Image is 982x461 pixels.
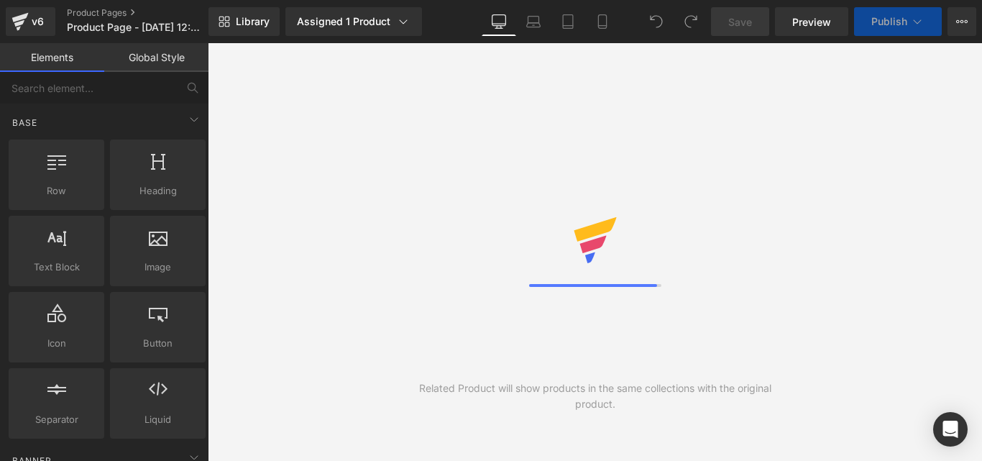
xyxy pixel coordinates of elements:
[67,7,232,19] a: Product Pages
[676,7,705,36] button: Redo
[871,16,907,27] span: Publish
[775,7,848,36] a: Preview
[13,336,100,351] span: Icon
[13,260,100,275] span: Text Block
[933,412,968,447] div: Open Intercom Messenger
[114,183,201,198] span: Heading
[6,7,55,36] a: v6
[208,7,280,36] a: New Library
[29,12,47,31] div: v6
[114,412,201,427] span: Liquid
[947,7,976,36] button: More
[114,336,201,351] span: Button
[11,116,39,129] span: Base
[551,7,585,36] a: Tablet
[114,260,201,275] span: Image
[642,7,671,36] button: Undo
[516,7,551,36] a: Laptop
[297,14,410,29] div: Assigned 1 Product
[482,7,516,36] a: Desktop
[13,412,100,427] span: Separator
[792,14,831,29] span: Preview
[728,14,752,29] span: Save
[401,380,789,412] div: Related Product will show products in the same collections with the original product.
[13,183,100,198] span: Row
[104,43,208,72] a: Global Style
[236,15,270,28] span: Library
[67,22,205,33] span: Product Page - [DATE] 12:00:56
[854,7,942,36] button: Publish
[585,7,620,36] a: Mobile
